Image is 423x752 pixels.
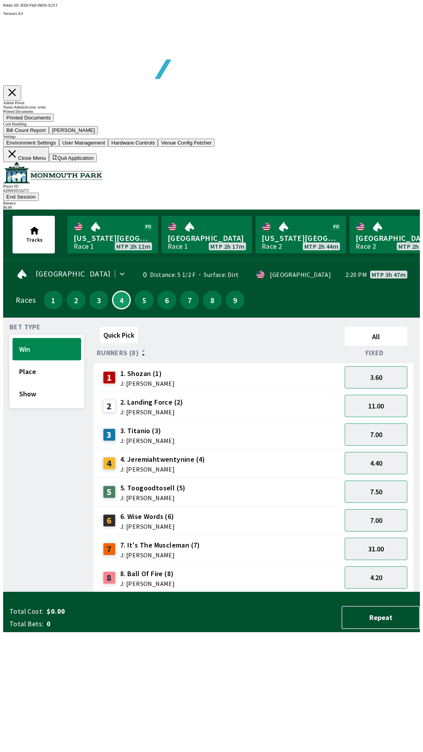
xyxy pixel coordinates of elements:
[26,236,43,243] span: Tracks
[120,512,175,522] span: 6. Wise Words (6)
[3,114,54,122] button: Printed Documents
[3,134,420,139] div: Settings
[3,105,420,109] div: Name: Admin Access: write
[3,109,420,114] div: Printed Documents
[9,619,43,629] span: Total Bets:
[3,162,102,183] img: venue logo
[348,332,404,341] span: All
[345,395,407,417] button: 11.00
[103,371,116,384] div: 1
[120,409,183,415] span: J: [PERSON_NAME]
[135,291,154,309] button: 5
[205,297,220,303] span: 8
[36,271,111,277] span: [GEOGRAPHIC_DATA]
[228,297,242,303] span: 9
[3,11,420,16] div: Version 1.4.0
[19,389,74,398] span: Show
[182,297,197,303] span: 7
[74,233,152,243] span: [US_STATE][GEOGRAPHIC_DATA]
[103,571,116,584] div: 8
[103,428,116,441] div: 3
[91,297,106,303] span: 3
[3,122,420,126] div: Cash Handling
[370,373,382,382] span: 3.60
[342,349,410,357] div: Fixed
[345,538,407,560] button: 31.00
[97,349,342,357] div: Runners (8)
[370,573,382,582] span: 4.20
[103,331,134,340] span: Quick Pick
[3,101,420,105] div: Admin Portal
[49,126,98,134] button: [PERSON_NAME]
[19,345,74,354] span: Win
[120,380,175,387] span: J: [PERSON_NAME]
[345,271,367,278] span: 2:20 PM
[157,291,176,309] button: 6
[342,606,420,629] button: Repeat
[3,205,420,210] div: $ 0.00
[180,291,199,309] button: 7
[108,139,158,147] button: Hardware Controls
[304,243,338,249] span: MTP 2h 44m
[13,383,81,405] button: Show
[370,516,382,525] span: 7.00
[136,271,147,278] div: 0
[262,233,340,243] span: [US_STATE][GEOGRAPHIC_DATA]
[9,324,40,330] span: Bet Type
[120,495,186,501] span: J: [PERSON_NAME]
[345,327,407,346] button: All
[120,540,200,550] span: 7. It's The Muscleman (7)
[168,233,246,243] span: [GEOGRAPHIC_DATA]
[120,426,175,436] span: 3. Titanio (3)
[370,487,382,496] span: 7.50
[370,459,382,468] span: 4.40
[3,201,420,205] div: Balance
[100,327,138,343] button: Quick Pick
[120,437,175,444] span: J: [PERSON_NAME]
[370,430,382,439] span: 7.00
[345,423,407,446] button: 7.00
[120,523,175,530] span: J: [PERSON_NAME]
[196,271,239,278] span: Surface: Dirt
[137,297,152,303] span: 5
[3,193,39,201] button: End Session
[97,350,139,356] span: Runners (8)
[345,452,407,474] button: 4.40
[3,126,49,134] button: Bill Count Report
[67,216,158,253] a: [US_STATE][GEOGRAPHIC_DATA]Race 1MTP 2h 12m
[69,297,83,303] span: 2
[103,486,116,498] div: 5
[349,613,413,622] span: Repeat
[19,367,74,376] span: Place
[3,188,420,193] div: 6200050516273
[3,184,420,188] div: Player ID
[120,454,205,465] span: 4. Jeremiahtwentynine (4)
[115,298,128,302] span: 4
[356,243,376,249] div: Race 2
[345,366,407,389] button: 3.60
[345,481,407,503] button: 7.50
[226,291,244,309] button: 9
[120,483,186,493] span: 5. Toogoodtosell (5)
[120,369,175,379] span: 1. Shozan (1)
[159,297,174,303] span: 6
[116,243,150,249] span: MTP 2h 12m
[59,139,108,147] button: User Management
[368,544,384,553] span: 31.00
[150,271,196,278] span: Distance: 5 1/2 F
[372,271,406,278] span: MTP 3h 47m
[13,360,81,383] button: Place
[16,297,36,303] div: Races
[365,350,384,356] span: Fixed
[103,400,116,412] div: 2
[120,569,175,579] span: 8. Ball Of Fire (8)
[3,3,420,7] div: Public ID:
[20,3,57,7] span: IEID-FI4J-IM3S-X2VJ
[255,216,346,253] a: [US_STATE][GEOGRAPHIC_DATA]Race 2MTP 2h 44m
[67,291,85,309] button: 2
[21,16,246,98] img: global tote logo
[74,243,94,249] div: Race 1
[120,552,200,558] span: J: [PERSON_NAME]
[103,543,116,555] div: 7
[47,619,170,629] span: 0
